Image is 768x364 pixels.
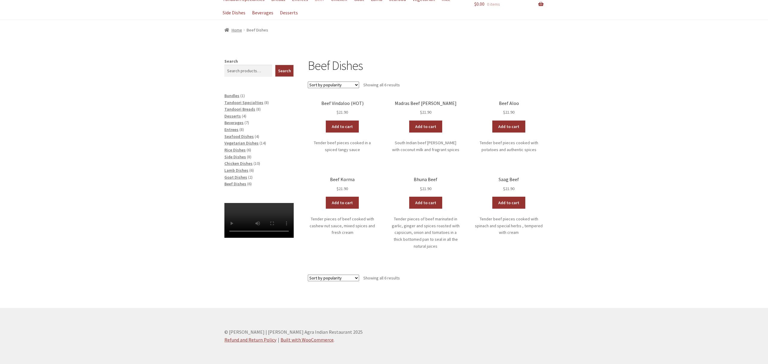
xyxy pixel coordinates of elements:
p: Tender beef pieces cooked in a spiced tangy sauce [308,139,377,153]
p: Tender beef pieces cooked with spinach and special herbs , tempered with cream [474,216,544,236]
a: Tandoori Breads [224,106,255,112]
h2: Beef Aloo [474,100,544,106]
span: 14 [261,140,265,146]
a: Bundles [224,93,239,98]
a: Add to cart: “Beef Aloo” [492,121,525,133]
p: Showing all 6 results [363,273,400,283]
bdi: 21.90 [503,109,514,115]
a: Home [224,27,242,33]
a: Side Dishes [224,154,246,160]
span: 6 [250,168,253,173]
a: Chicken Dishes [224,161,253,166]
span: $ [420,186,422,191]
span: $ [503,109,505,115]
bdi: 21.90 [420,109,431,115]
p: South Indian beef [PERSON_NAME] with coconut milk and fragrant spices [391,139,460,153]
label: Search [224,58,238,64]
a: Beverages [224,120,244,125]
a: Goat Dishes [224,175,247,180]
h1: Beef Dishes [308,58,544,73]
span: $ [337,109,339,115]
span: $ [420,109,422,115]
a: Desserts [277,6,301,19]
a: Beverages [249,6,276,19]
a: Built with WooCommerce [280,337,334,343]
a: Add to cart: “Saag Beef” [492,197,525,209]
a: Add to cart: “Beef Vindaloo (HOT)” [326,121,359,133]
span: 8 [257,106,259,112]
a: Entrees [224,127,238,132]
a: Side Dishes [220,6,248,19]
h2: Bhuna Beef [391,177,460,182]
select: Shop order [308,275,359,281]
a: Add to cart: “Madras Beef Curry” [409,121,442,133]
span: 6 [248,147,250,153]
span: 1 [241,93,244,98]
bdi: 21.90 [337,109,348,115]
span: 8 [265,100,268,105]
span: 7 [246,120,248,125]
span: 2 [249,175,251,180]
a: Add to cart: “Beef Korma” [326,197,359,209]
span: $ [337,186,339,191]
span: 0 items [487,1,500,7]
a: Lamb Dishes [224,168,248,173]
nav: breadcrumbs [224,27,544,34]
span: 4 [243,113,245,119]
a: Tandoori Specialties [224,100,263,105]
p: Tender pieces of beef cooked with cashew nut sauce, mixed spices and fresh cream [308,216,377,236]
a: Rice Dishes [224,147,246,153]
a: Beef Vindaloo (HOT) $21.90 [308,100,377,116]
a: Beef Aloo $21.90 [474,100,544,116]
span: 0.00 [474,1,484,7]
span: / [242,27,247,34]
span: $ [474,1,476,7]
span: $ [503,186,505,191]
a: Bhuna Beef $21.90 [391,177,460,192]
bdi: 21.90 [503,186,514,191]
a: Beef Dishes [224,181,246,186]
span: 10 [255,161,259,166]
span: 4 [256,134,258,139]
a: Add to cart: “Bhuna Beef” [409,197,442,209]
span: 6 [248,181,250,186]
a: Desserts [224,113,241,119]
button: Search [275,65,294,77]
a: Refund and Return Policy [224,337,276,343]
input: Search products… [224,65,272,77]
a: Beef Korma $21.90 [308,177,377,192]
span: 8 [241,127,243,132]
a: Madras Beef [PERSON_NAME] $21.90 [391,100,460,116]
a: Vegetarian Dishes [224,140,259,146]
h2: Beef Korma [308,177,377,182]
bdi: 21.90 [420,186,431,191]
div: © [PERSON_NAME] | [PERSON_NAME] Agra Indian Restaurant 2025 . [224,316,544,357]
h2: Saag Beef [474,177,544,182]
a: Seafood Dishes [224,134,254,139]
bdi: 21.90 [337,186,348,191]
select: Shop order [308,82,359,88]
a: Saag Beef $21.90 [474,177,544,192]
p: Showing all 6 results [363,80,400,90]
span: 8 [248,154,250,160]
p: Tender pieces of beef marinated in garlic, ginger and spices roasted with capsicum, onion and tom... [391,216,460,249]
h2: Beef Vindaloo (HOT) [308,100,377,106]
p: Tender beef pieces cooked with potatoes and authentic spices [474,139,544,153]
h2: Madras Beef [PERSON_NAME] [391,100,460,106]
